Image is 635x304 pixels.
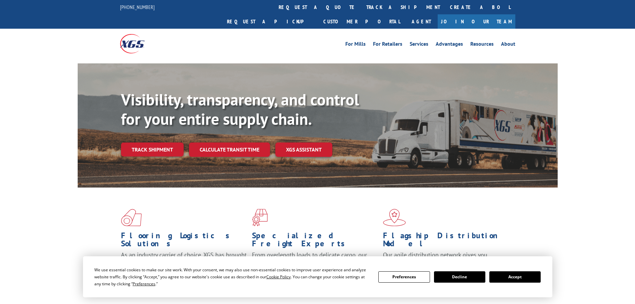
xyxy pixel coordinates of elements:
[318,14,405,29] a: Customer Portal
[222,14,318,29] a: Request a pickup
[121,209,142,226] img: xgs-icon-total-supply-chain-intelligence-red
[383,251,506,267] span: Our agile distribution network gives you nationwide inventory management on demand.
[94,266,370,287] div: We use essential cookies to make our site work. With your consent, we may also use non-essential ...
[383,209,406,226] img: xgs-icon-flagship-distribution-model-red
[470,41,494,49] a: Resources
[133,281,155,287] span: Preferences
[405,14,438,29] a: Agent
[252,209,268,226] img: xgs-icon-focused-on-flooring-red
[266,274,291,280] span: Cookie Policy
[438,14,515,29] a: Join Our Team
[373,41,402,49] a: For Retailers
[121,89,359,129] b: Visibility, transparency, and control for your entire supply chain.
[345,41,366,49] a: For Mills
[121,232,247,251] h1: Flooring Logistics Solutions
[121,142,184,157] a: Track shipment
[489,271,541,283] button: Accept
[410,41,428,49] a: Services
[83,256,552,297] div: Cookie Consent Prompt
[189,142,270,157] a: Calculate transit time
[120,4,155,10] a: [PHONE_NUMBER]
[252,232,378,251] h1: Specialized Freight Experts
[378,271,430,283] button: Preferences
[121,251,247,275] span: As an industry carrier of choice, XGS has brought innovation and dedication to flooring logistics...
[252,251,378,281] p: From overlength loads to delicate cargo, our experienced staff knows the best way to move your fr...
[275,142,332,157] a: XGS ASSISTANT
[434,271,485,283] button: Decline
[436,41,463,49] a: Advantages
[383,232,509,251] h1: Flagship Distribution Model
[501,41,515,49] a: About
